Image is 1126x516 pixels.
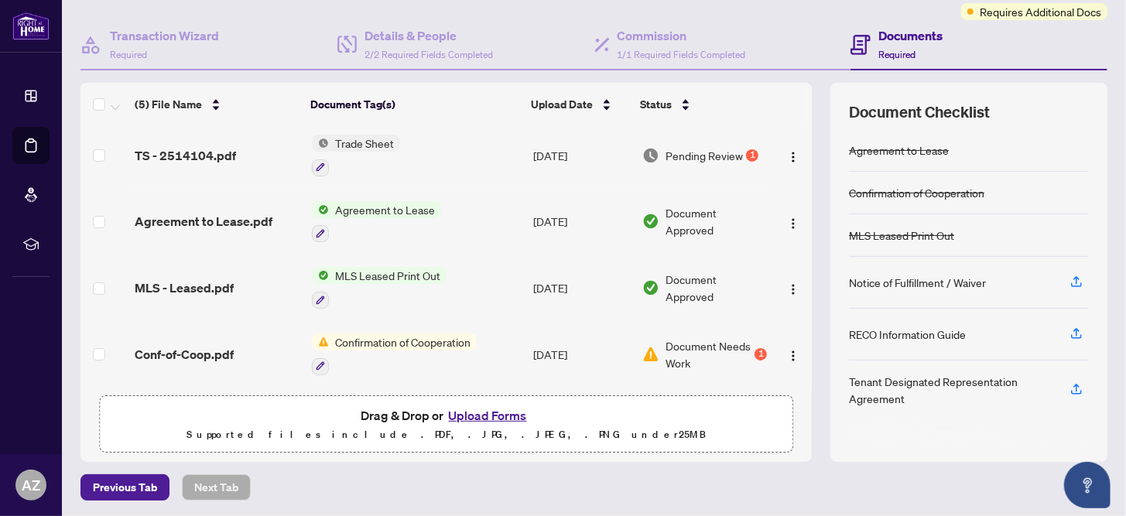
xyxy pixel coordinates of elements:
[527,122,636,189] td: [DATE]
[527,321,636,388] td: [DATE]
[312,267,447,309] button: Status IconMLS Leased Print Out
[329,201,441,218] span: Agreement to Lease
[849,373,1052,407] div: Tenant Designated Representation Agreement
[135,96,202,113] span: (5) File Name
[666,271,767,305] span: Document Approved
[781,275,806,300] button: Logo
[312,333,477,375] button: Status IconConfirmation of Cooperation
[787,217,799,230] img: Logo
[312,201,441,243] button: Status IconAgreement to Lease
[364,26,493,45] h4: Details & People
[980,3,1101,20] span: Requires Additional Docs
[642,279,659,296] img: Document Status
[312,135,400,176] button: Status IconTrade Sheet
[100,396,792,453] span: Drag & Drop orUpload FormsSupported files include .PDF, .JPG, .JPEG, .PNG under25MB
[312,267,329,284] img: Status Icon
[312,201,329,218] img: Status Icon
[304,83,525,126] th: Document Tag(s)
[135,279,234,297] span: MLS - Leased.pdf
[135,212,272,231] span: Agreement to Lease.pdf
[1064,462,1111,508] button: Open asap
[878,49,916,60] span: Required
[109,425,783,444] p: Supported files include .PDF, .JPG, .JPEG, .PNG under 25 MB
[666,147,743,164] span: Pending Review
[527,255,636,321] td: [DATE]
[642,147,659,164] img: Document Status
[849,326,966,343] div: RECO Information Guide
[878,26,943,45] h4: Documents
[361,405,532,425] span: Drag & Drop or
[849,274,986,291] div: Notice of Fulfillment / Waiver
[527,189,636,255] td: [DATE]
[93,475,157,500] span: Previous Tab
[312,333,329,350] img: Status Icon
[329,267,447,284] span: MLS Leased Print Out
[787,283,799,296] img: Logo
[110,49,147,60] span: Required
[444,405,532,425] button: Upload Forms
[135,345,234,364] span: Conf-of-Coop.pdf
[849,227,954,244] div: MLS Leased Print Out
[364,49,493,60] span: 2/2 Required Fields Completed
[642,213,659,230] img: Document Status
[640,96,672,113] span: Status
[781,209,806,234] button: Logo
[182,474,251,501] button: Next Tab
[849,142,949,159] div: Agreement to Lease
[781,342,806,367] button: Logo
[525,83,634,126] th: Upload Date
[746,149,758,162] div: 1
[781,143,806,168] button: Logo
[787,151,799,163] img: Logo
[312,135,329,152] img: Status Icon
[849,184,984,201] div: Confirmation of Cooperation
[135,146,236,165] span: TS - 2514104.pdf
[128,83,304,126] th: (5) File Name
[531,96,593,113] span: Upload Date
[666,204,767,238] span: Document Approved
[80,474,169,501] button: Previous Tab
[755,348,767,361] div: 1
[849,101,990,123] span: Document Checklist
[642,346,659,363] img: Document Status
[110,26,219,45] h4: Transaction Wizard
[329,135,400,152] span: Trade Sheet
[12,12,50,40] img: logo
[329,333,477,350] span: Confirmation of Cooperation
[618,49,746,60] span: 1/1 Required Fields Completed
[666,337,751,371] span: Document Needs Work
[618,26,746,45] h4: Commission
[634,83,770,126] th: Status
[22,474,40,496] span: AZ
[787,350,799,362] img: Logo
